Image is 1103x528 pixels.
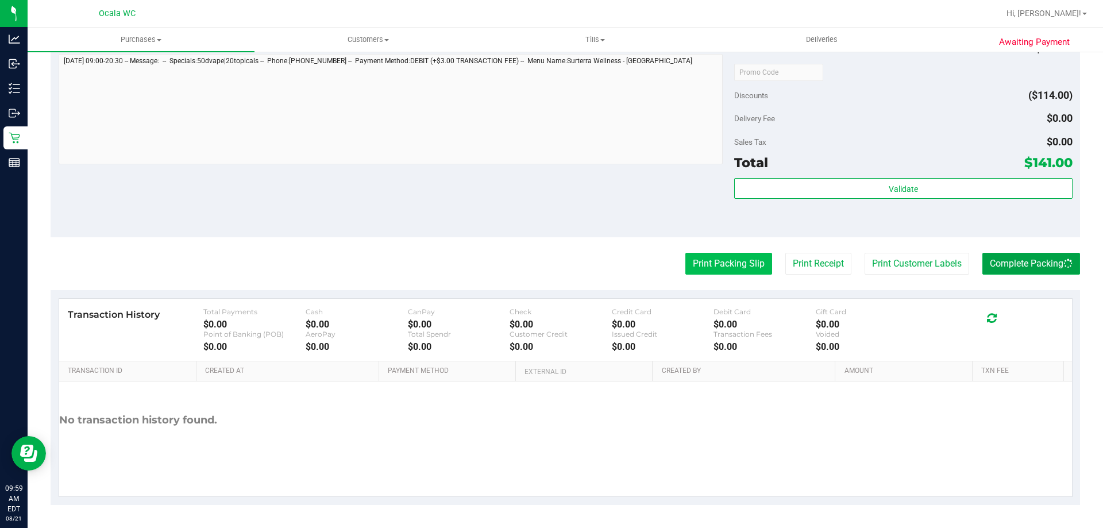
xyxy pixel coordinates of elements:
[9,33,20,45] inline-svg: Analytics
[612,330,714,338] div: Issued Credit
[306,319,408,330] div: $0.00
[510,330,612,338] div: Customer Credit
[816,319,918,330] div: $0.00
[612,319,714,330] div: $0.00
[68,367,192,376] a: Transaction ID
[255,34,481,45] span: Customers
[734,155,768,171] span: Total
[205,367,374,376] a: Created At
[1047,112,1073,124] span: $0.00
[612,341,714,352] div: $0.00
[306,330,408,338] div: AeroPay
[203,319,306,330] div: $0.00
[816,330,918,338] div: Voided
[1047,136,1073,148] span: $0.00
[28,28,254,52] a: Purchases
[9,132,20,144] inline-svg: Retail
[481,28,708,52] a: Tills
[515,361,652,382] th: External ID
[9,58,20,70] inline-svg: Inbound
[1035,43,1073,55] span: $255.00
[734,85,768,106] span: Discounts
[714,330,816,338] div: Transaction Fees
[612,307,714,316] div: Credit Card
[9,83,20,94] inline-svg: Inventory
[306,341,408,352] div: $0.00
[714,341,816,352] div: $0.00
[785,253,851,275] button: Print Receipt
[254,28,481,52] a: Customers
[1028,89,1073,101] span: ($114.00)
[388,367,511,376] a: Payment Method
[734,64,823,81] input: Promo Code
[5,514,22,523] p: 08/21
[734,44,762,53] span: Subtotal
[11,436,46,471] iframe: Resource center
[510,307,612,316] div: Check
[708,28,935,52] a: Deliveries
[482,34,708,45] span: Tills
[889,184,918,194] span: Validate
[714,319,816,330] div: $0.00
[408,307,510,316] div: CanPay
[734,178,1072,199] button: Validate
[734,137,766,147] span: Sales Tax
[714,307,816,316] div: Debit Card
[982,253,1080,275] button: Complete Packing
[981,367,1059,376] a: Txn Fee
[999,36,1070,49] span: Awaiting Payment
[59,381,217,459] div: No transaction history found.
[790,34,853,45] span: Deliveries
[685,253,772,275] button: Print Packing Slip
[408,330,510,338] div: Total Spendr
[5,483,22,514] p: 09:59 AM EDT
[510,341,612,352] div: $0.00
[203,330,306,338] div: Point of Banking (POB)
[844,367,968,376] a: Amount
[9,107,20,119] inline-svg: Outbound
[1006,9,1081,18] span: Hi, [PERSON_NAME]!
[203,307,306,316] div: Total Payments
[816,307,918,316] div: Gift Card
[99,9,136,18] span: Ocala WC
[816,341,918,352] div: $0.00
[734,114,775,123] span: Delivery Fee
[662,367,831,376] a: Created By
[510,319,612,330] div: $0.00
[1024,155,1073,171] span: $141.00
[865,253,969,275] button: Print Customer Labels
[9,157,20,168] inline-svg: Reports
[408,341,510,352] div: $0.00
[28,34,254,45] span: Purchases
[203,341,306,352] div: $0.00
[408,319,510,330] div: $0.00
[306,307,408,316] div: Cash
